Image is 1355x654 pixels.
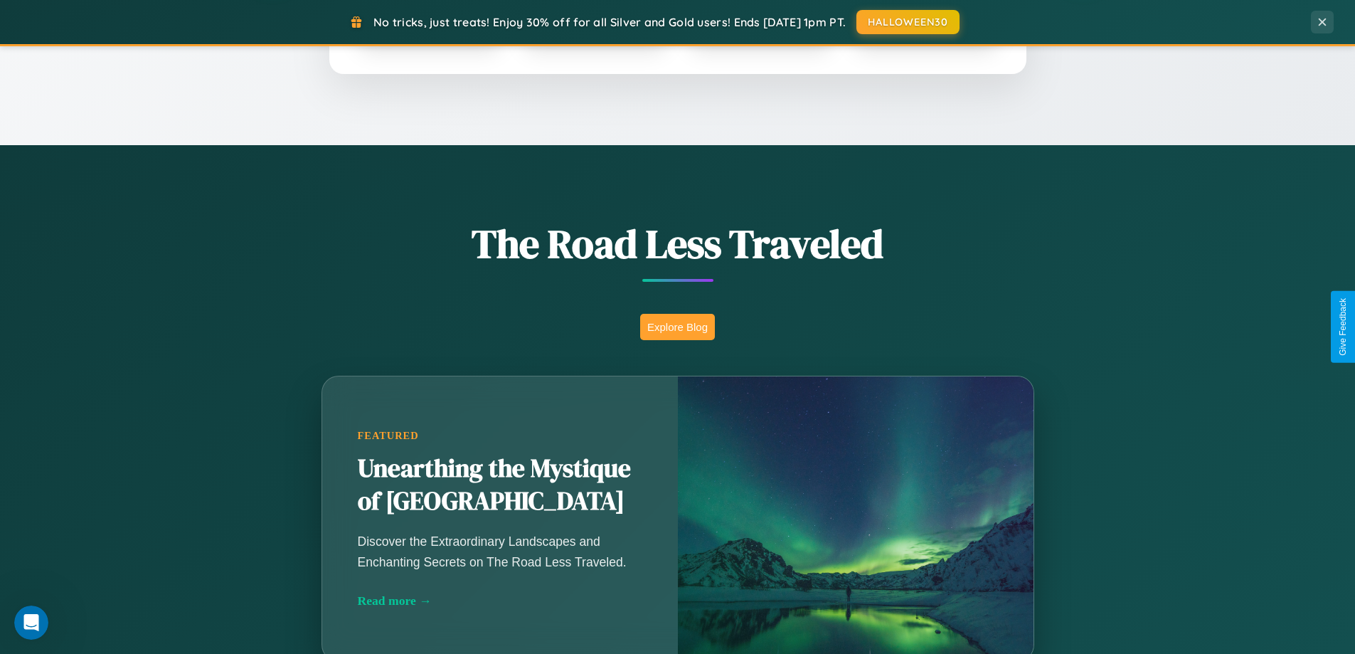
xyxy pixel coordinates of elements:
div: Give Feedback [1338,298,1348,356]
h2: Unearthing the Mystique of [GEOGRAPHIC_DATA] [358,453,642,518]
div: Read more → [358,594,642,608]
h1: The Road Less Traveled [251,216,1105,271]
button: Explore Blog [640,314,715,340]
button: HALLOWEEN30 [856,10,960,34]
iframe: Intercom live chat [14,606,48,640]
p: Discover the Extraordinary Landscapes and Enchanting Secrets on The Road Less Traveled. [358,532,642,571]
span: No tricks, just treats! Enjoy 30% off for all Silver and Gold users! Ends [DATE] 1pm PT. [373,15,846,29]
div: Featured [358,430,642,442]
